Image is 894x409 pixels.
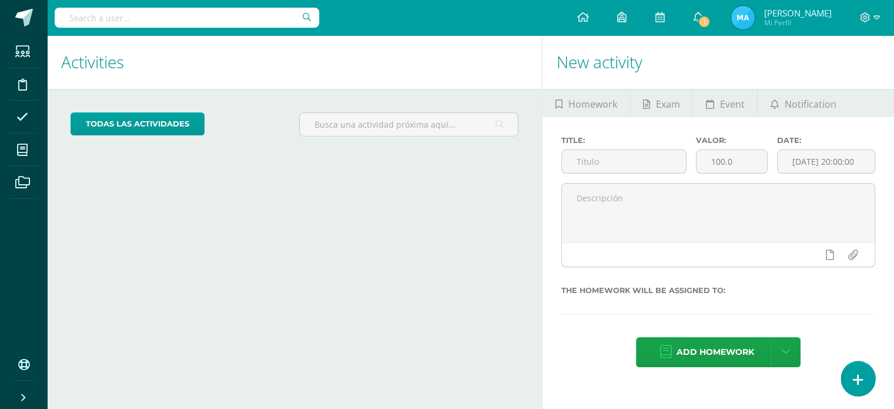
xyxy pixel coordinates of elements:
a: todas las Actividades [71,112,205,135]
label: Valor: [696,136,768,145]
span: 1 [698,15,711,28]
h1: Activities [61,35,528,89]
span: Event [720,90,745,118]
input: Fecha de entrega [778,150,875,173]
input: Puntos máximos [697,150,767,173]
label: Date: [777,136,875,145]
label: The homework will be assigned to: [561,286,875,295]
span: Notification [785,90,836,118]
span: Mi Perfil [764,18,831,28]
span: Add homework [677,338,754,367]
a: Event [693,89,757,117]
span: Homework [568,90,617,118]
a: Exam [630,89,692,117]
span: [PERSON_NAME] [764,7,831,19]
label: Title: [561,136,687,145]
h1: New activity [557,35,880,89]
img: 216819c8b25cdbd8d3290700c7eeb61b.png [731,6,755,29]
span: Exam [656,90,680,118]
input: Título [562,150,686,173]
a: Homework [543,89,630,117]
input: Search a user… [55,8,319,28]
a: Notification [758,89,849,117]
input: Busca una actividad próxima aquí... [300,113,518,136]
